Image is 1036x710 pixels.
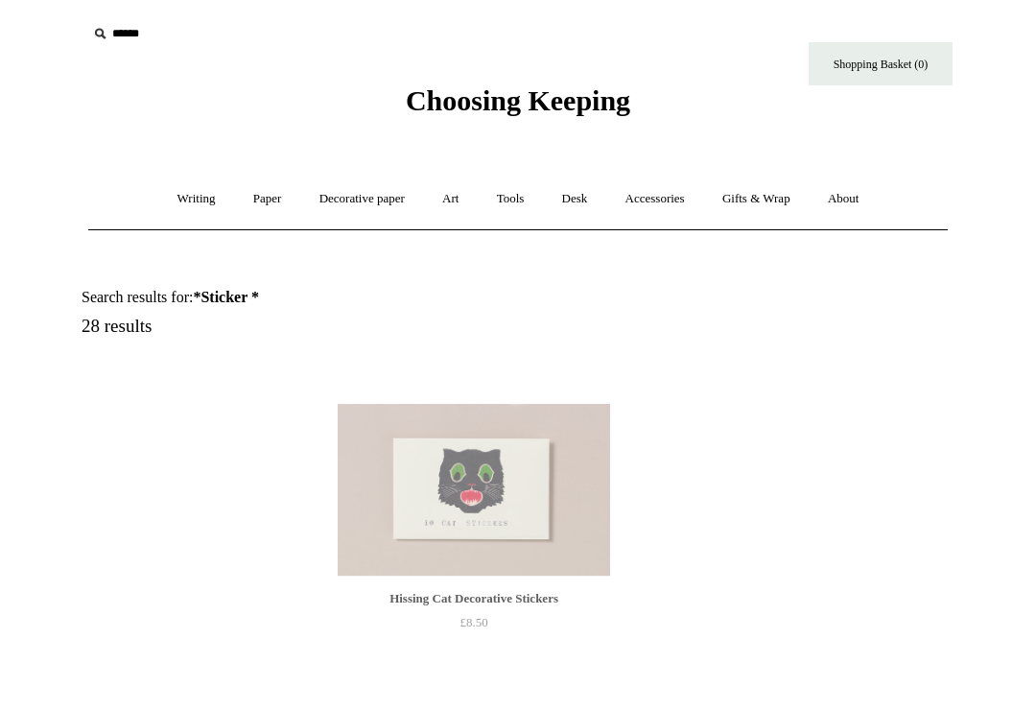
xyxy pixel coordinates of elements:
a: Shopping Basket (0) [809,42,953,85]
a: About [811,174,877,225]
h1: Search results for: [82,288,540,306]
h5: 28 results [82,316,540,338]
a: Gifts & Wrap [705,174,808,225]
div: Hissing Cat Decorative Stickers [342,587,605,610]
a: Choosing Keeping [406,100,630,113]
a: Hissing Cat Decorative Stickers Hissing Cat Decorative Stickers [338,404,610,577]
a: Paper [236,174,299,225]
span: £8.50 [459,615,487,629]
img: Hissing Cat Decorative Stickers [338,404,610,577]
a: Art [425,174,476,225]
a: Accessories [608,174,702,225]
strong: *Sticker * [193,289,259,305]
a: Hissing Cat Decorative Stickers £8.50 [338,587,610,666]
a: Tools [480,174,542,225]
a: Writing [160,174,233,225]
span: Choosing Keeping [406,84,630,116]
a: Decorative paper [302,174,422,225]
a: Desk [545,174,605,225]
